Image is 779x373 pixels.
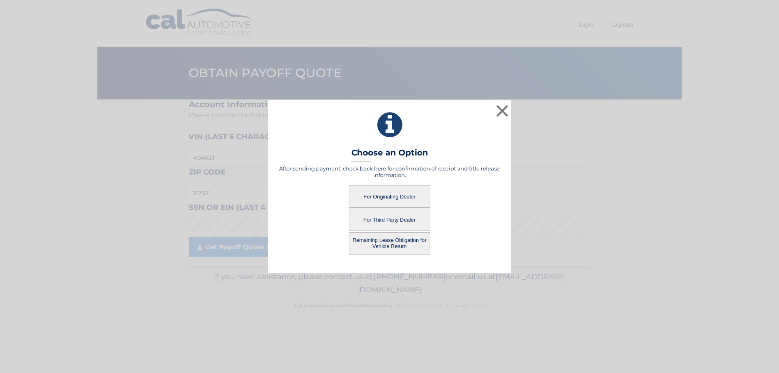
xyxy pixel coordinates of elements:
button: For Third Party Dealer [349,209,430,231]
h3: Choose an Option [351,148,428,162]
h5: After sending payment, check back here for confirmation of receipt and title release information. [278,165,501,178]
button: × [494,103,510,119]
button: Remaining Lease Obligation for Vehicle Return [349,232,430,254]
button: For Originating Dealer [349,185,430,208]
